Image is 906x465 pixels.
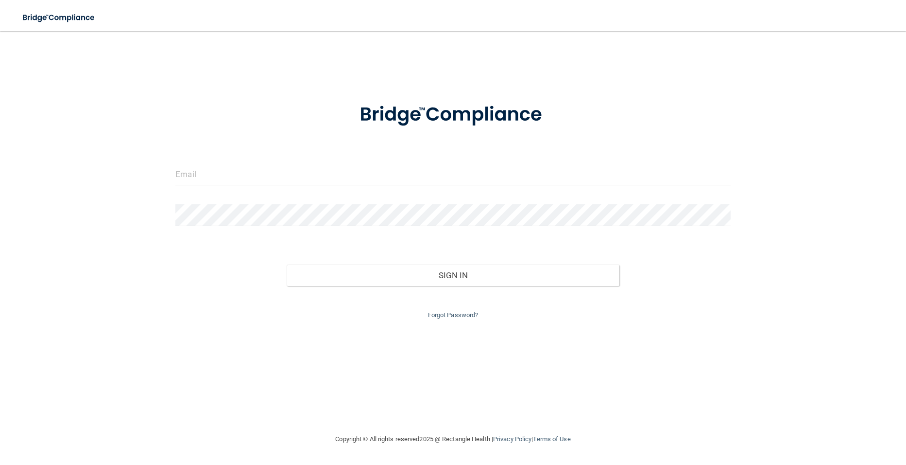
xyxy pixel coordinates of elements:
[493,435,531,443] a: Privacy Policy
[340,89,566,140] img: bridge_compliance_login_screen.278c3ca4.svg
[287,265,619,286] button: Sign In
[175,163,730,185] input: Email
[276,424,631,455] div: Copyright © All rights reserved 2025 @ Rectangle Health | |
[428,311,479,319] a: Forgot Password?
[533,435,570,443] a: Terms of Use
[15,8,104,28] img: bridge_compliance_login_screen.278c3ca4.svg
